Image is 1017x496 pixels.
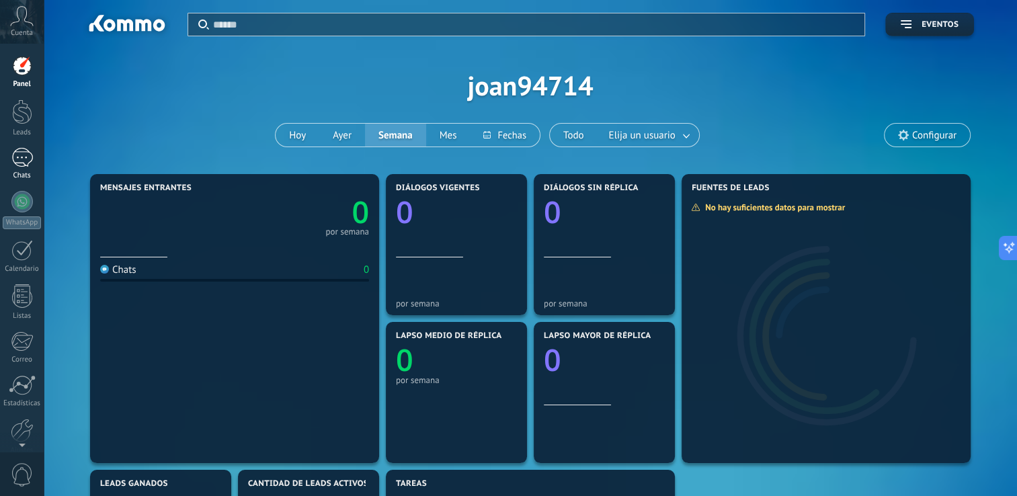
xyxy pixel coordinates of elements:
div: Estadísticas [3,399,42,408]
div: No hay suficientes datos para mostrar [691,202,854,213]
div: Leads [3,128,42,137]
span: Lapso medio de réplica [396,331,502,341]
text: 0 [396,339,413,380]
div: Correo [3,356,42,364]
text: 0 [352,192,369,233]
span: Diálogos sin réplica [544,183,639,193]
button: Todo [550,124,598,147]
text: 0 [544,192,561,233]
span: Diálogos vigentes [396,183,480,193]
span: Fuentes de leads [692,183,770,193]
button: Hoy [276,124,319,147]
span: Cuenta [11,29,33,38]
span: Lapso mayor de réplica [544,331,651,341]
span: Mensajes entrantes [100,183,192,193]
span: Tareas [396,479,427,489]
text: 0 [544,339,561,380]
text: 0 [396,192,413,233]
button: Eventos [885,13,974,36]
span: Configurar [912,130,957,141]
button: Elija un usuario [598,124,699,147]
div: por semana [396,375,517,385]
button: Semana [365,124,426,147]
div: por semana [544,298,665,308]
span: Leads ganados [100,479,168,489]
a: 0 [235,192,369,233]
div: Chats [100,263,136,276]
span: Elija un usuario [606,126,678,144]
div: 0 [364,263,369,276]
div: Calendario [3,265,42,274]
button: Ayer [319,124,365,147]
button: Fechas [470,124,539,147]
div: WhatsApp [3,216,41,229]
div: por semana [325,229,369,235]
span: Cantidad de leads activos [248,479,368,489]
div: Chats [3,171,42,180]
div: por semana [396,298,517,308]
button: Mes [426,124,471,147]
img: Chats [100,265,109,274]
div: Listas [3,312,42,321]
div: Panel [3,80,42,89]
span: Eventos [922,20,959,30]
